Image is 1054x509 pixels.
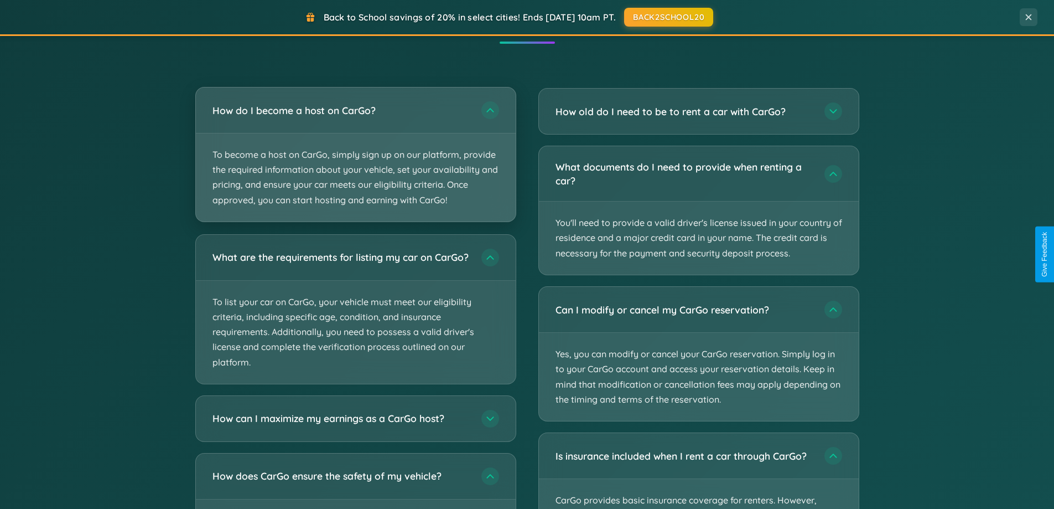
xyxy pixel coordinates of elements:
[212,250,470,264] h3: What are the requirements for listing my car on CarGo?
[212,104,470,117] h3: How do I become a host on CarGo?
[539,202,859,275] p: You'll need to provide a valid driver's license issued in your country of residence and a major c...
[212,412,470,425] h3: How can I maximize my earnings as a CarGo host?
[1041,232,1048,277] div: Give Feedback
[555,105,813,119] h3: How old do I need to be to rent a car with CarGo?
[539,333,859,421] p: Yes, you can modify or cancel your CarGo reservation. Simply log in to your CarGo account and acc...
[555,160,813,187] h3: What documents do I need to provide when renting a car?
[624,8,713,27] button: BACK2SCHOOL20
[555,449,813,462] h3: Is insurance included when I rent a car through CarGo?
[324,12,616,23] span: Back to School savings of 20% in select cities! Ends [DATE] 10am PT.
[555,303,813,317] h3: Can I modify or cancel my CarGo reservation?
[212,469,470,483] h3: How does CarGo ensure the safety of my vehicle?
[196,133,516,222] p: To become a host on CarGo, simply sign up on our platform, provide the required information about...
[196,281,516,384] p: To list your car on CarGo, your vehicle must meet our eligibility criteria, including specific ag...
